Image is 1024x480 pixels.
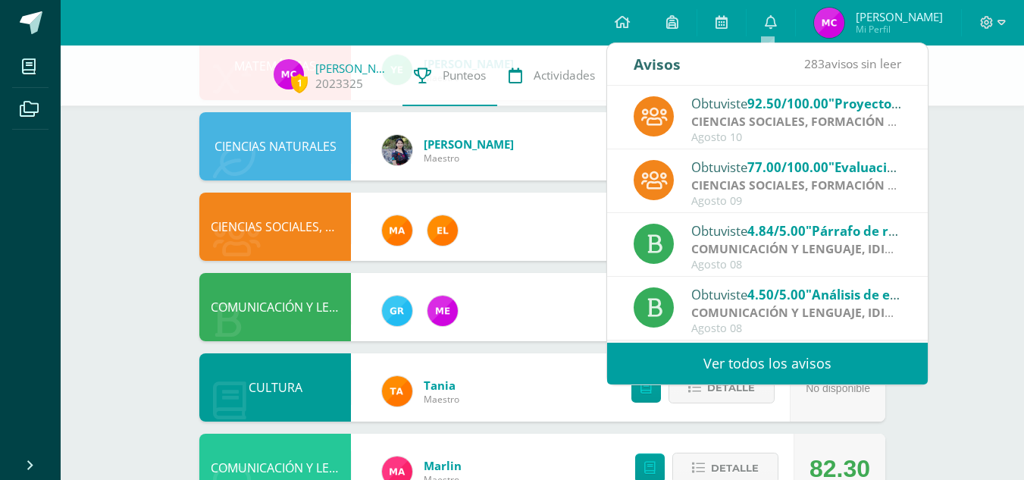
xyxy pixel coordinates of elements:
span: 283 [804,55,825,72]
div: CIENCIAS NATURALES [199,112,351,180]
span: No disponible [806,382,870,394]
div: Obtuviste en [691,284,902,304]
span: Punteos [443,67,486,83]
div: COMUNICACIÓN Y LENGUAJE, IDIOMA ESPAÑOL [199,273,351,341]
span: avisos sin leer [804,55,901,72]
div: | Proyecto final [691,113,902,130]
a: Marlin [424,458,462,473]
span: "Párrafo de resumen (TID)" [806,222,978,240]
span: 77.00/100.00 [747,158,828,176]
a: Ver todos los avisos [607,343,928,384]
span: 4.84/5.00 [747,222,806,240]
img: feaeb2f9bb45255e229dc5fdac9a9f6b.png [382,376,412,406]
img: b2b209b5ecd374f6d147d0bc2cef63fa.png [382,135,412,165]
div: Obtuviste en [691,157,902,177]
span: 1 [291,74,308,93]
div: CIENCIAS SOCIALES, FORMACIÓN CIUDADANA E INTERCULTURALIDAD [199,193,351,261]
div: Agosto 09 [691,195,902,208]
div: Agosto 10 [691,131,902,144]
span: 92.50/100.00 [747,95,828,112]
span: Actividades [534,67,595,83]
strong: COMUNICACIÓN Y LENGUAJE, IDIOMA ESPAÑOL [691,240,972,257]
a: Punteos [402,45,497,106]
span: "Proyecto final" [828,95,929,112]
span: [PERSON_NAME] [856,9,943,24]
div: Obtuviste en [691,93,902,113]
img: 068e8a75e55ac7e9ed16a40beb4b7ab7.png [274,59,304,89]
div: | Proyectos de dominio [691,304,902,322]
div: Agosto 08 [691,259,902,271]
div: Agosto 08 [691,322,902,335]
span: "Evaluación final" [828,158,941,176]
span: 4.50/5.00 [747,286,806,303]
div: CULTURA [199,353,351,422]
span: "Análisis de elementos literarios" [806,286,1015,303]
a: [PERSON_NAME] [315,61,391,76]
span: Mi Perfil [856,23,943,36]
div: Avisos [634,43,681,85]
img: 31c982a1c1d67d3c4d1e96adbf671f86.png [427,215,458,246]
a: Tania [424,378,459,393]
div: | Proyectos de práctica [691,240,902,258]
img: 47e0c6d4bfe68c431262c1f147c89d8f.png [382,296,412,326]
span: Maestro [424,393,459,406]
button: Detalle [669,372,775,403]
a: Actividades [497,45,606,106]
img: 068e8a75e55ac7e9ed16a40beb4b7ab7.png [814,8,844,38]
img: 266030d5bbfb4fab9f05b9da2ad38396.png [382,215,412,246]
a: [PERSON_NAME] [424,136,514,152]
a: 2023325 [315,76,363,92]
a: Trayectoria [606,45,716,106]
div: Obtuviste en [691,221,902,240]
img: 498c526042e7dcf1c615ebb741a80315.png [427,296,458,326]
span: Maestro [424,152,514,165]
span: Detalle [707,374,755,402]
div: | Evaluación [691,177,902,194]
strong: COMUNICACIÓN Y LENGUAJE, IDIOMA ESPAÑOL [691,304,972,321]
